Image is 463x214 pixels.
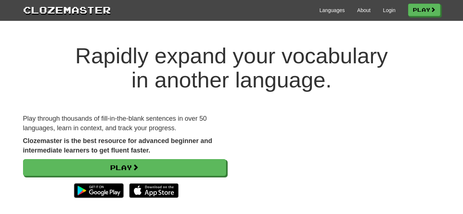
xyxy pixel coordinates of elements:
a: Play [408,4,440,16]
a: Languages [320,7,345,14]
a: About [357,7,371,14]
a: Clozemaster [23,3,111,16]
strong: Clozemaster is the best resource for advanced beginner and intermediate learners to get fluent fa... [23,137,212,154]
img: Download_on_the_App_Store_Badge_US-UK_135x40-25178aeef6eb6b83b96f5f2d004eda3bffbb37122de64afbaef7... [129,183,179,198]
p: Play through thousands of fill-in-the-blank sentences in over 50 languages, learn in context, and... [23,114,226,133]
img: Get it on Google Play [70,180,127,202]
a: Play [23,159,226,176]
a: Login [383,7,395,14]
